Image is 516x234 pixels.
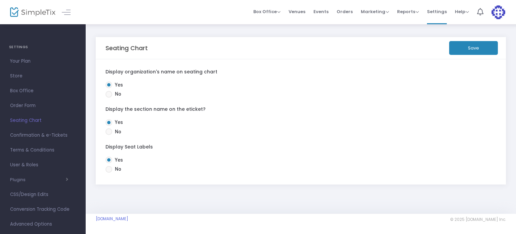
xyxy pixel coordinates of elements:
span: User & Roles [10,161,76,169]
span: Order Form [10,101,76,110]
span: Help [455,8,469,15]
span: Box Office [253,8,281,15]
span: Yes [112,119,123,126]
span: Advanced Options [10,220,76,229]
span: Settings [427,3,447,20]
span: © 2025 [DOMAIN_NAME] Inc. [450,217,506,222]
span: Reports [397,8,419,15]
span: Marketing [361,8,389,15]
button: Save [449,41,498,55]
h5: Seating Chart [105,44,148,52]
span: Box Office [10,87,76,95]
label: Display Seat Labels [105,144,497,150]
span: No [112,91,121,98]
span: Yes [112,81,123,89]
span: Seating Chart [10,116,76,125]
label: Display the section name on the eticket? [105,106,497,112]
span: Events [313,3,329,20]
h4: SETTINGS [9,40,77,54]
span: Your Plan [10,57,76,66]
a: [DOMAIN_NAME] [96,216,128,222]
span: CSS/Design Edits [10,190,76,199]
span: No [112,128,121,135]
span: Yes [112,157,123,164]
span: Venues [289,3,305,20]
span: Terms & Conditions [10,146,76,155]
span: Orders [337,3,353,20]
span: Confirmation & e-Tickets [10,131,76,140]
span: Conversion Tracking Code [10,205,76,214]
span: No [112,166,121,173]
label: Display organization's name on seating chart [105,69,497,75]
span: Store [10,72,76,80]
button: Plugins [10,177,68,182]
